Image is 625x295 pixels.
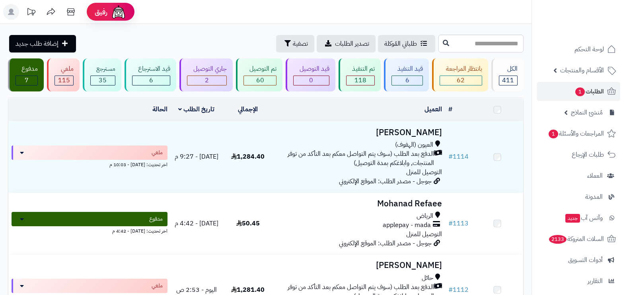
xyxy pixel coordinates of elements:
[58,76,70,85] span: 115
[337,58,382,91] a: تم التنفيذ 118
[406,229,442,239] span: التوصيل للمنزل
[187,64,226,74] div: جاري التوصيل
[575,87,585,96] span: 1
[430,58,489,91] a: بانتظار المراجعة 62
[9,35,76,52] a: إضافة طلب جديد
[440,76,481,85] div: 62
[317,35,376,52] a: تصدير الطلبات
[392,76,423,85] div: 6
[537,82,620,101] a: الطلبات1
[236,219,260,228] span: 50.45
[347,76,374,85] div: 118
[574,86,604,97] span: الطلبات
[99,76,107,85] span: 35
[234,58,284,91] a: تم التوصيل 60
[537,187,620,206] a: المدونة
[587,170,603,181] span: العملاء
[12,226,167,235] div: اخر تحديث: [DATE] - 4:42 م
[175,152,218,161] span: [DATE] - 9:27 م
[382,58,430,91] a: قيد التنفيذ 6
[565,212,603,223] span: وآتس آب
[574,44,604,55] span: لوحة التحكم
[448,285,469,295] a: #1112
[502,76,514,85] span: 411
[90,64,115,74] div: مسترجع
[384,39,417,49] span: طلباتي المُوكلة
[440,64,482,74] div: بانتظار المراجعة
[238,105,258,114] a: الإجمالي
[448,219,453,228] span: #
[499,64,518,74] div: الكل
[537,208,620,227] a: وآتس آبجديد
[111,4,127,20] img: ai-face.png
[572,149,604,160] span: طلبات الإرجاع
[383,221,431,230] span: applepay - mada
[537,166,620,185] a: العملاء
[549,235,567,244] span: 2133
[549,130,558,138] span: 1
[293,39,308,49] span: تصفية
[293,64,329,74] div: قيد التوصيل
[405,76,409,85] span: 6
[277,199,442,208] h3: Mohanad Refaee
[537,250,620,270] a: أدوات التسويق
[571,22,617,39] img: logo-2.png
[568,254,603,266] span: أدوات التسويق
[537,272,620,291] a: التقارير
[231,285,265,295] span: 1,281.40
[354,76,366,85] span: 118
[25,76,29,85] span: 7
[21,4,41,22] a: تحديثات المنصة
[277,149,434,168] span: الدفع بعد الطلب (سوف يتم التواصل معكم بعد التأكد من توفر المنتجات, وابلاغكم بمدة التوصيل)
[178,105,214,114] a: تاريخ الطلب
[55,64,73,74] div: ملغي
[537,145,620,164] a: طلبات الإرجاع
[178,58,234,91] a: جاري التوصيل 2
[339,177,432,186] span: جوجل - مصدر الطلب: الموقع الإلكتروني
[537,124,620,143] a: المراجعات والأسئلة1
[55,76,73,85] div: 115
[588,276,603,287] span: التقارير
[149,215,163,223] span: مدفوع
[123,58,178,91] a: قيد الاسترجاع 6
[175,219,218,228] span: [DATE] - 4:42 م
[132,64,170,74] div: قيد الاسترجاع
[277,128,442,137] h3: [PERSON_NAME]
[424,105,442,114] a: العميل
[537,229,620,248] a: السلات المتروكة2133
[346,64,375,74] div: تم التنفيذ
[335,39,369,49] span: تصدير الطلبات
[490,58,525,91] a: الكل411
[91,76,115,85] div: 35
[406,167,442,177] span: التوصيل للمنزل
[548,233,604,245] span: السلات المتروكة
[309,76,313,85] span: 0
[565,214,580,223] span: جديد
[231,152,265,161] span: 1,284.40
[339,239,432,248] span: جوجل - مصدر الطلب: الموقع الإلكتروني
[45,58,81,91] a: ملغي 115
[417,212,433,221] span: الرياض
[378,35,435,52] a: طلباتي المُوكلة
[448,285,453,295] span: #
[243,64,276,74] div: تم التوصيل
[448,219,469,228] a: #1113
[149,76,153,85] span: 6
[256,76,264,85] span: 60
[244,76,276,85] div: 60
[395,140,433,149] span: العيون (الهفوف)
[457,76,465,85] span: 62
[205,76,209,85] span: 2
[132,76,170,85] div: 6
[422,274,433,283] span: حائل
[95,7,107,17] span: رفيق
[277,261,442,270] h3: [PERSON_NAME]
[176,285,217,295] span: اليوم - 2:53 ص
[448,152,469,161] a: #1114
[294,76,329,85] div: 0
[276,35,314,52] button: تصفية
[12,160,167,168] div: اخر تحديث: [DATE] - 10:03 م
[537,40,620,59] a: لوحة التحكم
[152,149,163,157] span: ملغي
[16,64,38,74] div: مدفوع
